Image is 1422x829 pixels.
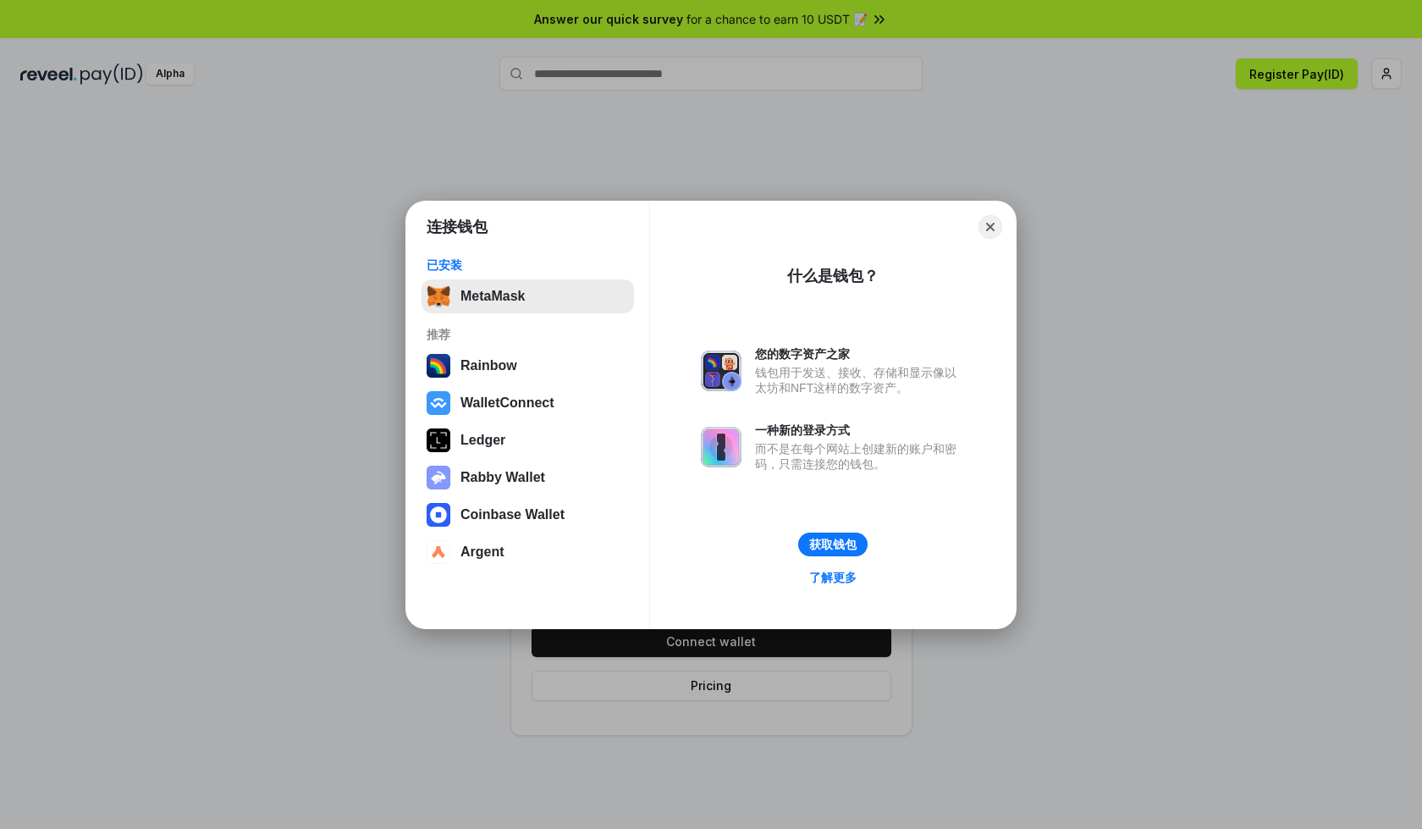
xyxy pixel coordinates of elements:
[755,441,965,472] div: 而不是在每个网站上创建新的账户和密码，只需连接您的钱包。
[460,358,517,373] div: Rainbow
[427,540,450,564] img: svg+xml,%3Csvg%20width%3D%2228%22%20height%3D%2228%22%20viewBox%3D%220%200%2028%2028%22%20fill%3D...
[422,423,634,457] button: Ledger
[422,461,634,495] button: Rabby Wallet
[787,266,879,286] div: 什么是钱包？
[809,570,857,585] div: 了解更多
[427,257,629,273] div: 已安装
[460,507,565,522] div: Coinbase Wallet
[422,349,634,383] button: Rainbow
[422,498,634,532] button: Coinbase Wallet
[978,215,1002,239] button: Close
[809,537,857,552] div: 获取钱包
[755,423,965,438] div: 一种新的登录方式
[427,285,450,308] img: svg+xml,%3Csvg%20fill%3D%22none%22%20height%3D%2233%22%20viewBox%3D%220%200%2035%2033%22%20width%...
[427,391,450,415] img: svg+xml,%3Csvg%20width%3D%2228%22%20height%3D%2228%22%20viewBox%3D%220%200%2028%2028%22%20fill%3D...
[701,427,741,467] img: svg+xml,%3Csvg%20xmlns%3D%22http%3A%2F%2Fwww.w3.org%2F2000%2Fsvg%22%20fill%3D%22none%22%20viewBox...
[427,503,450,527] img: svg+xml,%3Csvg%20width%3D%2228%22%20height%3D%2228%22%20viewBox%3D%220%200%2028%2028%22%20fill%3D...
[422,535,634,569] button: Argent
[427,428,450,452] img: svg+xml,%3Csvg%20xmlns%3D%22http%3A%2F%2Fwww.w3.org%2F2000%2Fsvg%22%20width%3D%2228%22%20height%3...
[460,395,554,411] div: WalletConnect
[701,351,741,391] img: svg+xml,%3Csvg%20xmlns%3D%22http%3A%2F%2Fwww.w3.org%2F2000%2Fsvg%22%20fill%3D%22none%22%20viewBox...
[460,433,505,448] div: Ledger
[798,533,868,556] button: 获取钱包
[427,354,450,378] img: svg+xml,%3Csvg%20width%3D%22120%22%20height%3D%22120%22%20viewBox%3D%220%200%20120%20120%22%20fil...
[799,566,867,589] a: 了解更多
[755,346,965,362] div: 您的数字资产之家
[460,544,504,560] div: Argent
[422,279,634,313] button: MetaMask
[460,289,525,304] div: MetaMask
[427,466,450,489] img: svg+xml,%3Csvg%20xmlns%3D%22http%3A%2F%2Fwww.w3.org%2F2000%2Fsvg%22%20fill%3D%22none%22%20viewBox...
[460,470,545,485] div: Rabby Wallet
[427,327,629,342] div: 推荐
[422,386,634,420] button: WalletConnect
[755,365,965,395] div: 钱包用于发送、接收、存储和显示像以太坊和NFT这样的数字资产。
[427,217,488,237] h1: 连接钱包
